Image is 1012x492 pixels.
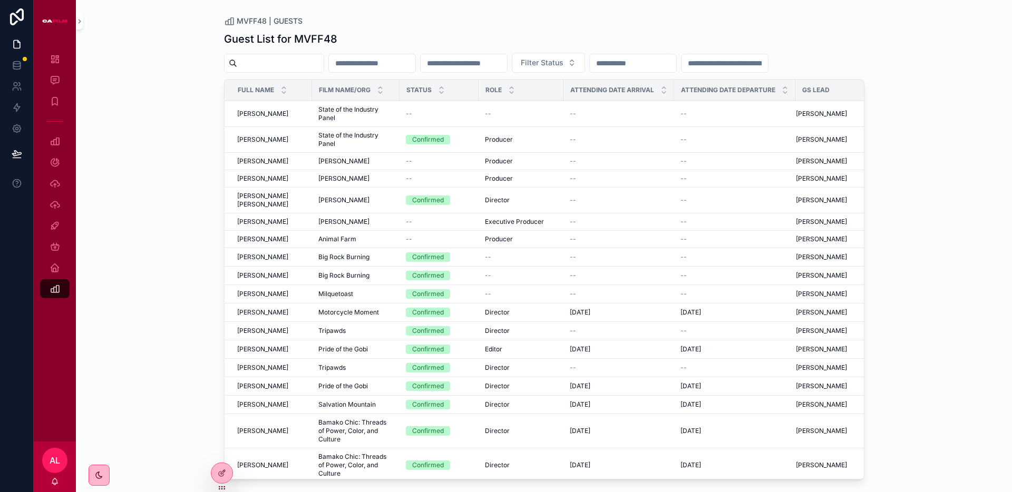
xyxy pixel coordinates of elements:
[406,110,412,118] span: --
[680,110,687,118] span: --
[570,271,576,280] span: --
[318,235,356,243] span: Animal Farm
[570,196,576,204] span: --
[796,271,847,280] span: [PERSON_NAME]
[406,195,472,205] a: Confirmed
[680,174,687,183] span: --
[680,135,687,144] span: --
[237,135,288,144] span: [PERSON_NAME]
[796,110,887,118] a: [PERSON_NAME]
[680,363,789,372] a: --
[570,427,590,435] span: [DATE]
[318,400,376,409] span: Salvation Mountain
[318,174,369,183] span: [PERSON_NAME]
[318,105,393,122] a: State of the Industry Panel
[237,235,288,243] span: [PERSON_NAME]
[412,381,444,391] div: Confirmed
[237,400,306,409] a: [PERSON_NAME]
[318,290,393,298] a: Milquetoast
[412,289,444,299] div: Confirmed
[570,135,576,144] span: --
[406,110,472,118] a: --
[485,400,557,409] a: Director
[485,218,557,226] a: Executive Producer
[237,271,306,280] a: [PERSON_NAME]
[570,461,590,469] span: [DATE]
[318,253,369,261] span: Big Rock Burning
[237,290,288,298] span: [PERSON_NAME]
[570,290,668,298] a: --
[237,157,288,165] span: [PERSON_NAME]
[485,271,491,280] span: --
[680,345,789,353] a: [DATE]
[570,345,668,353] a: [DATE]
[318,308,379,317] span: Motorcycle Moment
[680,308,701,317] span: [DATE]
[318,400,393,409] a: Salvation Mountain
[485,400,510,409] span: Director
[796,382,887,390] a: [PERSON_NAME]
[42,13,67,29] img: App logo
[570,308,590,317] span: [DATE]
[796,290,887,298] a: [PERSON_NAME]
[237,382,306,390] a: [PERSON_NAME]
[796,327,847,335] span: [PERSON_NAME]
[406,345,472,354] a: Confirmed
[485,308,557,317] a: Director
[796,174,887,183] a: [PERSON_NAME]
[485,218,544,226] span: Executive Producer
[796,218,887,226] a: [PERSON_NAME]
[570,218,576,226] span: --
[680,382,789,390] a: [DATE]
[406,289,472,299] a: Confirmed
[796,427,887,435] a: [PERSON_NAME]
[224,32,337,46] h1: Guest List for MVFF48
[406,174,472,183] a: --
[237,327,306,335] a: [PERSON_NAME]
[485,110,491,118] span: --
[406,218,412,226] span: --
[570,157,576,165] span: --
[318,363,393,372] a: Tripawds
[796,400,887,409] a: [PERSON_NAME]
[237,110,288,118] span: [PERSON_NAME]
[796,174,847,183] span: [PERSON_NAME]
[570,382,590,390] span: [DATE]
[318,253,393,261] a: Big Rock Burning
[680,427,789,435] a: [DATE]
[680,271,789,280] a: --
[237,218,288,226] span: [PERSON_NAME]
[318,157,369,165] span: [PERSON_NAME]
[406,218,472,226] a: --
[570,86,654,94] span: Attending Date Arrival
[485,174,513,183] span: Producer
[318,382,368,390] span: Pride of the Gobi
[485,427,510,435] span: Director
[796,110,847,118] span: [PERSON_NAME]
[570,290,576,298] span: --
[796,235,847,243] span: [PERSON_NAME]
[796,363,847,372] span: [PERSON_NAME]
[570,174,668,183] a: --
[570,253,668,261] a: --
[412,400,444,409] div: Confirmed
[237,461,306,469] a: [PERSON_NAME]
[237,110,306,118] a: [PERSON_NAME]
[319,86,371,94] span: Film Name/Org
[485,327,510,335] span: Director
[50,454,60,467] span: AL
[237,427,288,435] span: [PERSON_NAME]
[237,327,288,335] span: [PERSON_NAME]
[318,174,393,183] a: [PERSON_NAME]
[796,461,887,469] a: [PERSON_NAME]
[485,174,557,183] a: Producer
[238,86,274,94] span: Full name
[406,157,412,165] span: --
[237,345,306,353] a: [PERSON_NAME]
[680,290,687,298] span: --
[406,252,472,262] a: Confirmed
[485,382,510,390] span: Director
[318,157,393,165] a: [PERSON_NAME]
[406,271,472,280] a: Confirmed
